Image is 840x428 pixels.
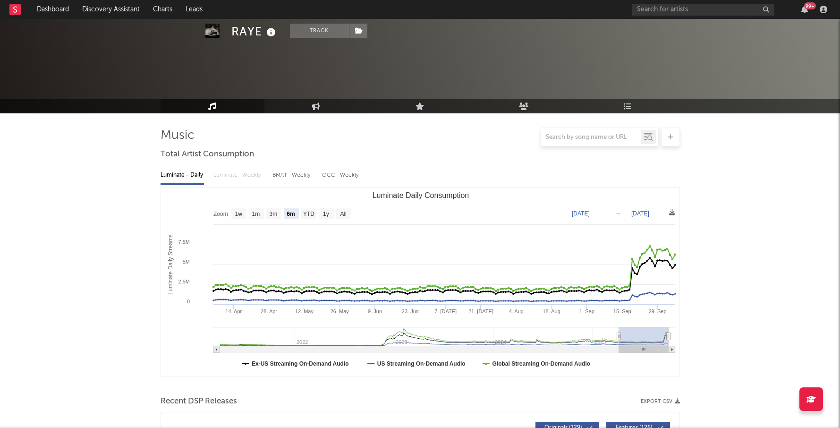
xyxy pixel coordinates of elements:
[182,259,189,265] text: 5M
[804,2,816,9] div: 99 +
[541,134,641,141] input: Search by song name or URL
[579,308,594,314] text: 1. Sep
[368,308,382,314] text: 9. Jun
[509,308,523,314] text: 4. Aug
[287,211,295,217] text: 6m
[631,210,649,217] text: [DATE]
[178,239,189,245] text: 7.5M
[178,279,189,284] text: 2.5M
[272,167,313,183] div: BMAT - Weekly
[167,234,174,294] text: Luminate Daily Streams
[295,308,314,314] text: 12. May
[225,308,242,314] text: 14. Apr
[323,211,329,217] text: 1y
[401,308,418,314] text: 23. Jun
[340,211,346,217] text: All
[161,167,204,183] div: Luminate - Daily
[161,149,254,160] span: Total Artist Consumption
[235,211,242,217] text: 1w
[648,308,666,314] text: 29. Sep
[632,4,774,16] input: Search for artists
[372,191,469,199] text: Luminate Daily Consumption
[377,360,465,367] text: US Streaming On-Demand Audio
[434,308,457,314] text: 7. [DATE]
[615,210,621,217] text: →
[269,211,277,217] text: 3m
[213,211,228,217] text: Zoom
[252,360,349,367] text: Ex-US Streaming On-Demand Audio
[290,24,349,38] button: Track
[572,210,590,217] text: [DATE]
[322,167,360,183] div: OCC - Weekly
[161,396,237,407] span: Recent DSP Releases
[330,308,349,314] text: 26. May
[641,399,680,404] button: Export CSV
[187,299,189,304] text: 0
[161,188,680,377] svg: Luminate Daily Consumption
[468,308,493,314] text: 21. [DATE]
[613,308,631,314] text: 15. Sep
[492,360,590,367] text: Global Streaming On-Demand Audio
[543,308,560,314] text: 18. Aug
[303,211,314,217] text: YTD
[801,6,808,13] button: 99+
[261,308,277,314] text: 28. Apr
[231,24,278,39] div: RAYE
[252,211,260,217] text: 1m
